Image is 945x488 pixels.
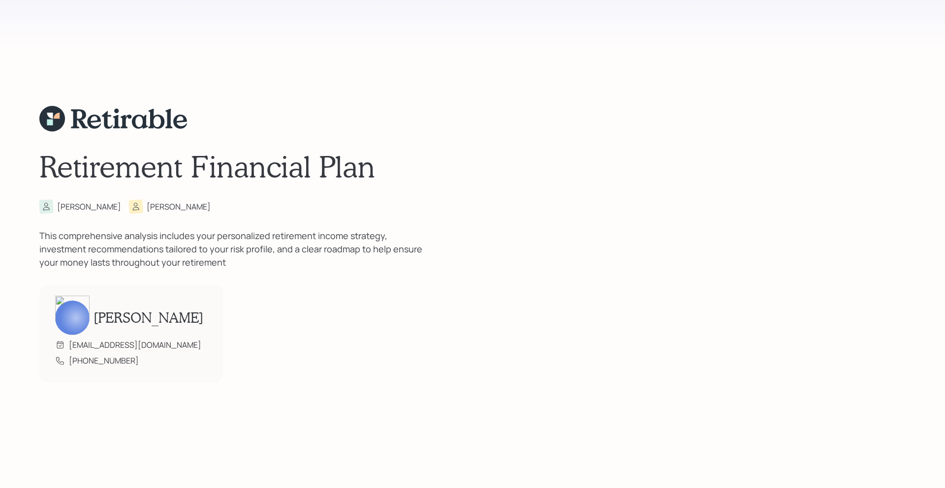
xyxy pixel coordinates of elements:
div: [PHONE_NUMBER] [69,355,139,366]
div: [EMAIL_ADDRESS][DOMAIN_NAME] [69,339,201,351]
div: [PERSON_NAME] [57,201,121,213]
h2: [PERSON_NAME] [94,309,203,326]
img: michael-russo-headshot.png [55,296,90,335]
div: [PERSON_NAME] [147,201,211,213]
h1: Retirement Financial Plan [39,149,906,184]
div: This comprehensive analysis includes your personalized retirement income strategy, investment rec... [39,229,433,269]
